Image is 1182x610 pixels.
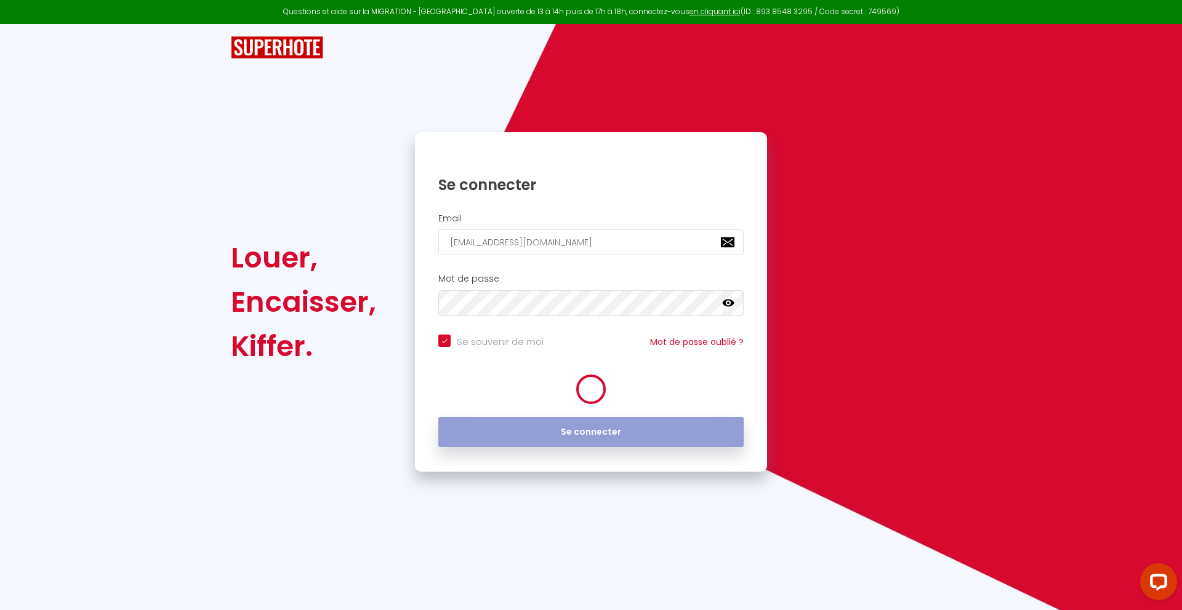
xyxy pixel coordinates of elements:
[231,324,376,368] div: Kiffer.
[438,229,744,255] input: Ton Email
[650,336,744,348] a: Mot de passe oublié ?
[231,236,376,280] div: Louer,
[438,417,744,448] button: Se connecter
[438,175,744,194] h1: Se connecter
[1130,558,1182,610] iframe: LiveChat chat widget
[689,6,741,17] a: en cliquant ici
[231,36,323,59] img: SuperHote logo
[438,213,744,224] h2: Email
[438,274,744,284] h2: Mot de passe
[231,280,376,324] div: Encaisser,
